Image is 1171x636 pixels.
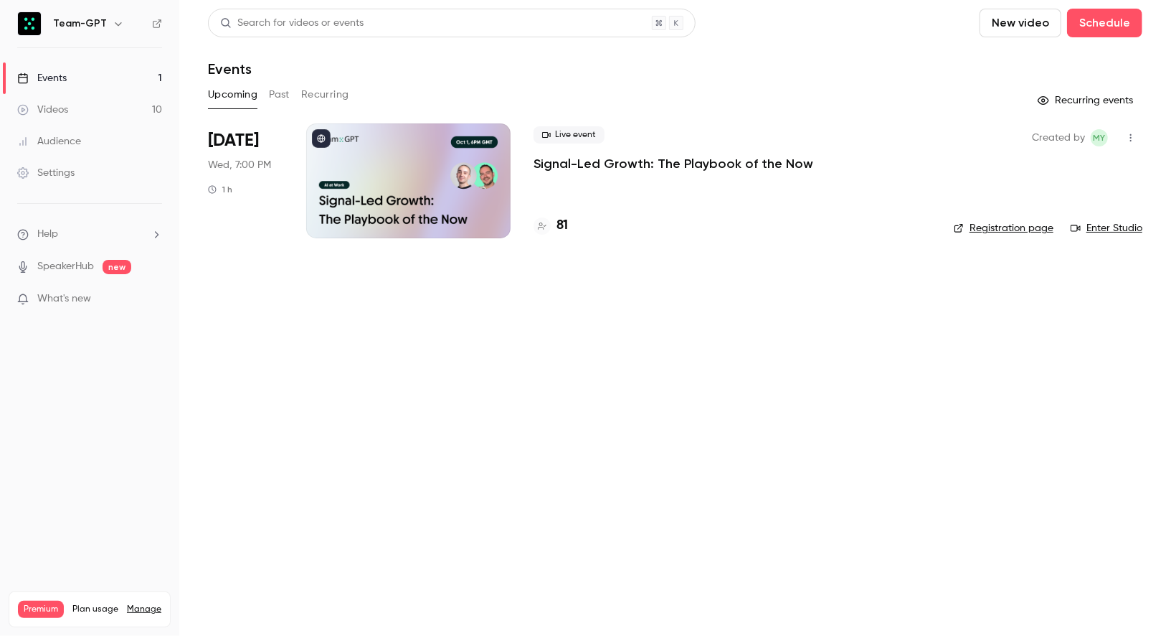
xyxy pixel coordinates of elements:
[534,126,605,144] span: Live event
[17,71,67,85] div: Events
[1071,221,1142,235] a: Enter Studio
[301,83,349,106] button: Recurring
[556,216,568,235] h4: 81
[208,123,283,238] div: Oct 1 Wed, 9:00 PM (Europe/Sofia)
[208,158,271,172] span: Wed, 7:00 PM
[269,83,290,106] button: Past
[18,601,64,618] span: Premium
[17,227,162,242] li: help-dropdown-opener
[18,12,41,35] img: Team-GPT
[208,83,257,106] button: Upcoming
[1032,129,1085,146] span: Created by
[1094,129,1106,146] span: MY
[208,129,259,152] span: [DATE]
[145,293,162,306] iframe: Noticeable Trigger
[127,604,161,615] a: Manage
[954,221,1053,235] a: Registration page
[1067,9,1142,37] button: Schedule
[534,216,568,235] a: 81
[17,103,68,117] div: Videos
[534,155,813,172] a: Signal-Led Growth: The Playbook of the Now
[37,259,94,274] a: SpeakerHub
[72,604,118,615] span: Plan usage
[208,184,232,195] div: 1 h
[103,260,131,274] span: new
[17,134,81,149] div: Audience
[53,17,107,31] h6: Team-GPT
[17,166,75,180] div: Settings
[1031,89,1142,112] button: Recurring events
[220,16,364,31] div: Search for videos or events
[37,227,58,242] span: Help
[37,291,91,307] span: What's new
[208,60,252,78] h1: Events
[1091,129,1108,146] span: Martin Yochev
[980,9,1061,37] button: New video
